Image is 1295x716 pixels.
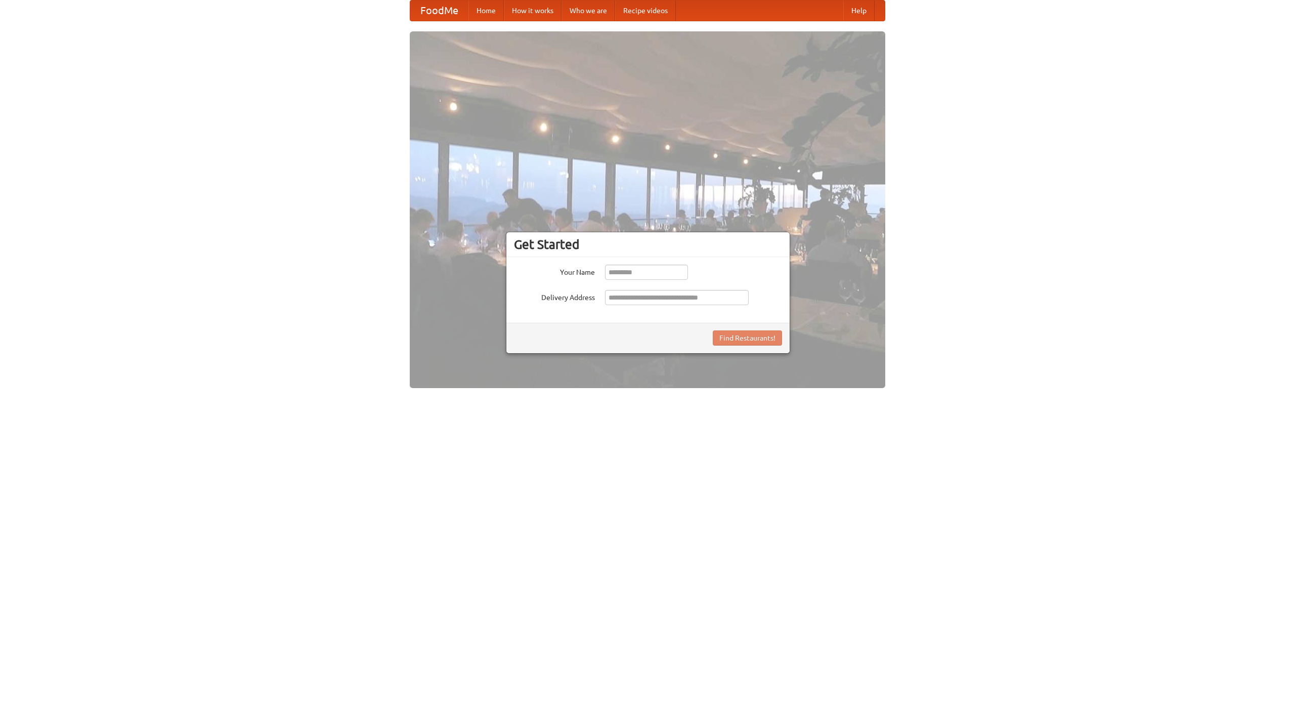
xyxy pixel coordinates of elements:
a: Recipe videos [615,1,676,21]
a: Who we are [562,1,615,21]
label: Your Name [514,265,595,277]
a: Help [843,1,875,21]
a: FoodMe [410,1,468,21]
h3: Get Started [514,237,782,252]
a: How it works [504,1,562,21]
button: Find Restaurants! [713,330,782,346]
a: Home [468,1,504,21]
label: Delivery Address [514,290,595,303]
